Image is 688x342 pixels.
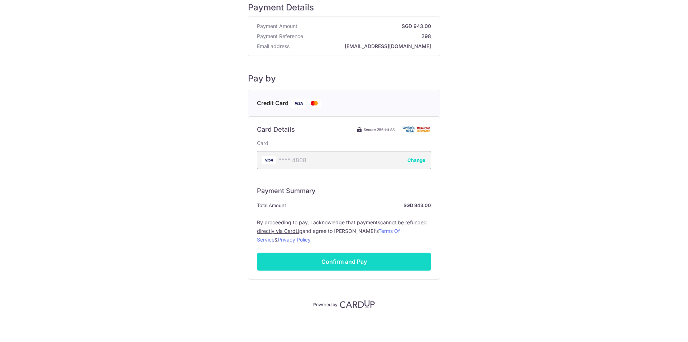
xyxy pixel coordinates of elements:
[257,23,297,30] span: Payment Amount
[248,73,440,84] h5: Pay by
[313,300,338,308] p: Powered by
[248,2,440,13] h5: Payment Details
[257,201,286,210] span: Total Amount
[340,300,375,308] img: CardUp
[257,140,268,147] label: Card
[364,127,397,132] span: Secure 256-bit SSL
[257,218,431,244] label: By proceeding to pay, I acknowledge that payments and agree to [PERSON_NAME]’s &
[306,33,431,40] strong: 298
[257,99,288,108] span: Credit Card
[291,99,306,108] img: Visa
[307,99,321,108] img: Mastercard
[289,201,431,210] strong: SGD 943.00
[257,187,431,195] h6: Payment Summary
[257,43,290,50] span: Email address
[407,156,425,164] button: Change
[257,125,295,134] h6: Card Details
[300,23,431,30] strong: SGD 943.00
[402,126,431,132] img: Card secure
[292,43,431,50] strong: [EMAIL_ADDRESS][DOMAIN_NAME]
[278,236,311,243] a: Privacy Policy
[257,33,303,40] span: Payment Reference
[257,253,431,271] input: Confirm and Pay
